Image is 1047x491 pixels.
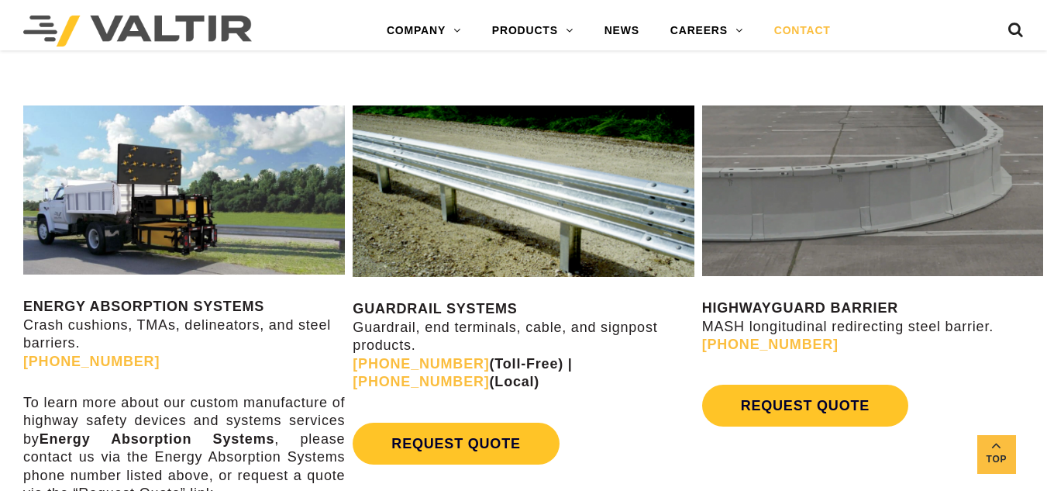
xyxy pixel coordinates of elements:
strong: Energy Absorption Systems [40,431,275,447]
a: [PHONE_NUMBER] [353,356,489,372]
img: Guardrail Contact Us Page Image [353,105,694,277]
img: Valtir [23,16,252,47]
strong: HIGHWAYGUARD BARRIER [702,300,898,316]
a: NEWS [589,16,655,47]
a: PRODUCTS [477,16,589,47]
img: Radius-Barrier-Section-Highwayguard3 [702,105,1043,276]
strong: ENERGY ABSORPTION SYSTEMS [23,299,264,314]
p: MASH longitudinal redirecting steel barrier. [702,299,1043,354]
p: Guardrail, end terminals, cable, and signpost products. [353,300,694,391]
a: [PHONE_NUMBER] [353,374,489,389]
img: SS180M Contact Us Page Image [23,105,345,275]
a: REQUEST QUOTE [702,385,908,427]
strong: GUARDRAIL SYSTEMS [353,301,517,316]
strong: (Toll-Free) | (Local) [353,356,572,389]
a: [PHONE_NUMBER] [23,354,160,369]
a: CONTACT [759,16,846,47]
a: REQUEST QUOTE [353,423,559,465]
a: [PHONE_NUMBER] [702,337,839,352]
span: Top [977,451,1016,469]
a: Top [977,435,1016,474]
a: CAREERS [655,16,759,47]
p: Crash cushions, TMAs, delineators, and steel barriers. [23,298,345,371]
a: COMPANY [371,16,477,47]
